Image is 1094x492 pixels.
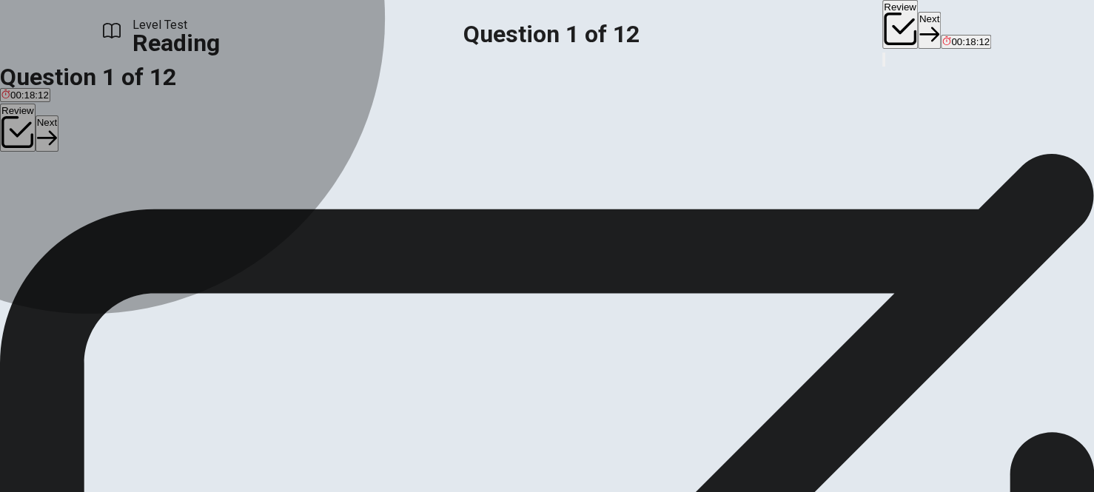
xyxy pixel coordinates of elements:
button: 00:18:12 [941,35,991,49]
span: 00:18:12 [10,90,49,101]
h1: Question 1 of 12 [463,25,640,43]
span: Level Test [132,16,220,34]
button: Next [918,12,941,48]
h1: Reading [132,34,220,52]
button: Next [36,115,58,152]
span: 00:18:12 [951,36,990,47]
